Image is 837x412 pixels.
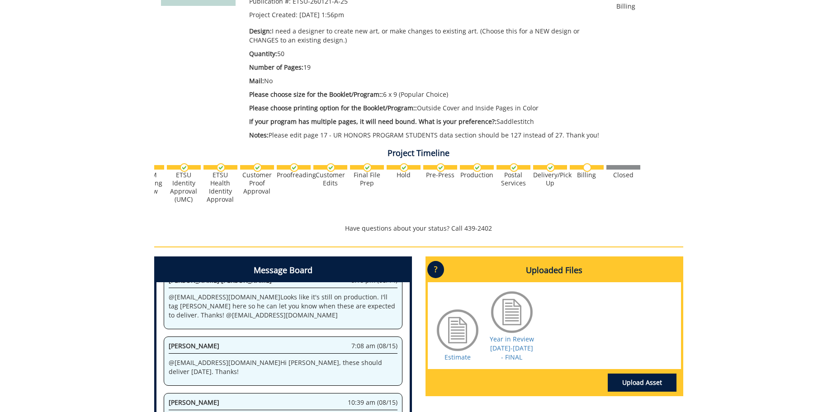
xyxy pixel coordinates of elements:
div: ETSU Identity Approval (UMC) [167,171,201,204]
img: checkmark [546,163,555,172]
p: @ [EMAIL_ADDRESS][DOMAIN_NAME] Hi [PERSON_NAME], these should deliver [DATE]. Thanks! [169,358,397,376]
p: I need a designer to create new art, or make changes to existing art. (Choose this for a NEW desi... [249,27,603,45]
span: [DATE] 1:56pm [299,10,344,19]
div: Hold [387,171,421,179]
img: checkmark [326,163,335,172]
span: [PERSON_NAME] [169,341,219,350]
img: checkmark [510,163,518,172]
p: 50 [249,49,603,58]
div: Final File Prep [350,171,384,187]
span: Please choose size for the Booklet/Program:: [249,90,383,99]
div: Pre-Press [423,171,457,179]
img: checkmark [253,163,262,172]
p: No [249,76,603,85]
h4: Message Board [156,259,410,282]
a: Estimate [445,353,471,361]
p: 6 x 9 (Popular Choice) [249,90,603,99]
div: Postal Services [497,171,530,187]
img: checkmark [290,163,298,172]
span: If your program has multiple pages, it will need bound. What is your preference?: [249,117,497,126]
h4: Project Timeline [154,149,683,158]
div: Closed [606,171,640,179]
img: no [583,163,591,172]
div: Billing [570,171,604,179]
div: Proofreading [277,171,311,179]
p: Have questions about your status? Call 439-2402 [154,224,683,233]
p: Outside Cover and Inside Pages in Color [249,104,603,113]
div: Production [460,171,494,179]
span: 7:08 am (08/15) [351,341,397,350]
span: Please choose printing option for the Booklet/Program:: [249,104,417,112]
div: ETSU Health Identity Approval [203,171,237,204]
p: 19 [249,63,603,72]
img: checkmark [400,163,408,172]
span: [PERSON_NAME] [169,398,219,407]
span: Project Created: [249,10,298,19]
h4: Uploaded Files [428,259,681,282]
a: Upload Asset [608,374,676,392]
img: checkmark [180,163,189,172]
div: Delivery/Pick Up [533,171,567,187]
div: Customer Proof Approval [240,171,274,195]
a: Year in Review [DATE]-[DATE] - FINAL [490,335,534,361]
span: Quantity: [249,49,277,58]
span: Notes: [249,131,269,139]
div: Customer Edits [313,171,347,187]
img: checkmark [217,163,225,172]
img: checkmark [363,163,372,172]
span: Number of Pages: [249,63,303,71]
img: checkmark [436,163,445,172]
span: Mail: [249,76,264,85]
span: Design: [249,27,272,35]
p: @ [EMAIL_ADDRESS][DOMAIN_NAME] Looks like it's still on production. I'll tag [PERSON_NAME] here s... [169,293,397,320]
p: Please edit page 17 - UR HONORS PROGRAM STUDENTS data section should be 127 instead of 27. Thank ... [249,131,603,140]
img: checkmark [473,163,482,172]
p: ? [427,261,444,278]
span: 10:39 am (08/15) [348,398,397,407]
p: Saddlestitch [249,117,603,126]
